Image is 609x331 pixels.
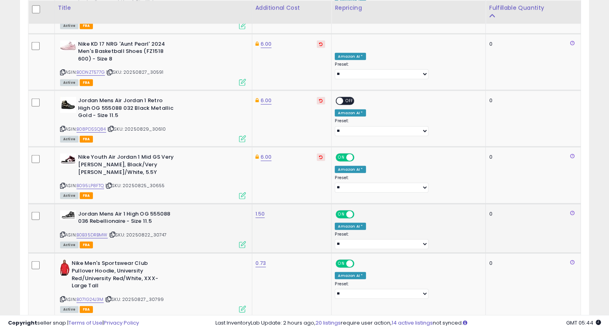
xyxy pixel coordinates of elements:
div: Amazon AI * [335,166,366,173]
div: ASIN: [60,210,246,248]
div: ASIN: [60,40,246,85]
div: Amazon AI * [335,53,366,60]
div: ASIN: [60,153,246,198]
div: Amazon AI * [335,109,366,117]
span: All listings currently available for purchase on Amazon [60,79,78,86]
span: ON [337,154,347,161]
a: B095LP8FTQ [76,182,104,189]
div: 0 [489,153,575,161]
span: All listings currently available for purchase on Amazon [60,306,78,313]
img: 31jow2nXvEL._SL40_.jpg [60,40,76,51]
div: seller snap | | [8,319,139,327]
a: 6.00 [261,97,272,105]
span: FBA [80,242,93,248]
span: OFF [353,154,366,161]
div: Title [58,4,249,12]
img: 413KCOzu7WL._SL40_.jpg [60,97,76,113]
span: FBA [80,79,93,86]
span: All listings currently available for purchase on Amazon [60,136,78,143]
span: 2025-09-10 05:44 GMT [566,319,601,327]
span: | SKU: 20250822_30747 [109,232,167,238]
b: Jordan Mens Air 1 High OG 555088 036 Rebellionaire - Size 11.5 [78,210,175,227]
span: | SKU: 20250829_30610 [107,126,166,132]
div: Repricing [335,4,482,12]
span: ON [337,211,347,218]
div: Preset: [335,175,479,193]
img: 41SjQXnBnyL._SL40_.jpg [60,153,76,165]
span: | SKU: 20250827_30799 [105,296,164,303]
div: ASIN: [60,97,246,141]
span: All listings currently available for purchase on Amazon [60,22,78,29]
span: FBA [80,136,93,143]
a: Terms of Use [68,319,103,327]
strong: Copyright [8,319,37,327]
b: Nike KD 17 NRG 'Aunt Pearl' 2024 Men's Basketball Shoes (FZ1518 600) - Size 8 [78,40,175,65]
span: All listings currently available for purchase on Amazon [60,242,78,248]
span: OFF [353,260,366,267]
a: 20 listings [316,319,341,327]
div: Additional Cost [255,4,328,12]
a: 14 active listings [392,319,433,327]
a: B0DNZT577G [76,69,105,76]
div: Amazon AI * [335,272,366,279]
span: FBA [80,306,93,313]
a: 1.50 [255,210,265,218]
a: Privacy Policy [104,319,139,327]
a: B08PDSSQ84 [76,126,106,133]
span: ON [337,260,347,267]
div: Preset: [335,281,479,299]
div: Amazon AI * [335,223,366,230]
div: Preset: [335,232,479,250]
span: | SKU: 20250825_30655 [105,182,165,189]
a: 6.00 [261,153,272,161]
img: 41+Mo4rv8ZL._SL40_.jpg [60,210,76,220]
span: FBA [80,192,93,199]
a: B071G24J3M [76,296,104,303]
a: 0.73 [255,259,266,267]
div: 0 [489,97,575,104]
div: Fulfillable Quantity [489,4,577,12]
a: 6.00 [261,40,272,48]
span: FBA [80,22,93,29]
a: B0B35DRBMW [76,232,108,238]
b: Jordan Mens Air Jordan 1 Retro High OG 555088 032 Black Metallic Gold - Size 11.5 [78,97,175,121]
div: 0 [489,40,575,48]
span: OFF [344,98,356,105]
b: Nike Youth Air Jordan 1 Mid GS Very [PERSON_NAME], Black/Very [PERSON_NAME]/White, 5.5Y [78,153,175,178]
div: Last InventoryLab Update: 2 hours ago, require user action, not synced. [215,319,601,327]
div: 0 [489,210,575,218]
span: All listings currently available for purchase on Amazon [60,192,78,199]
span: OFF [353,211,366,218]
div: Preset: [335,118,479,136]
div: Preset: [335,62,479,80]
img: 41vN-0OfEGL._SL40_.jpg [60,260,70,276]
div: 0 [489,260,575,267]
span: | SKU: 20250827_30591 [106,69,164,75]
b: Nike Men's Sportswear Club Pullover Hoodie, University Red/University Red/White, XXX-Large Tall [72,260,169,291]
